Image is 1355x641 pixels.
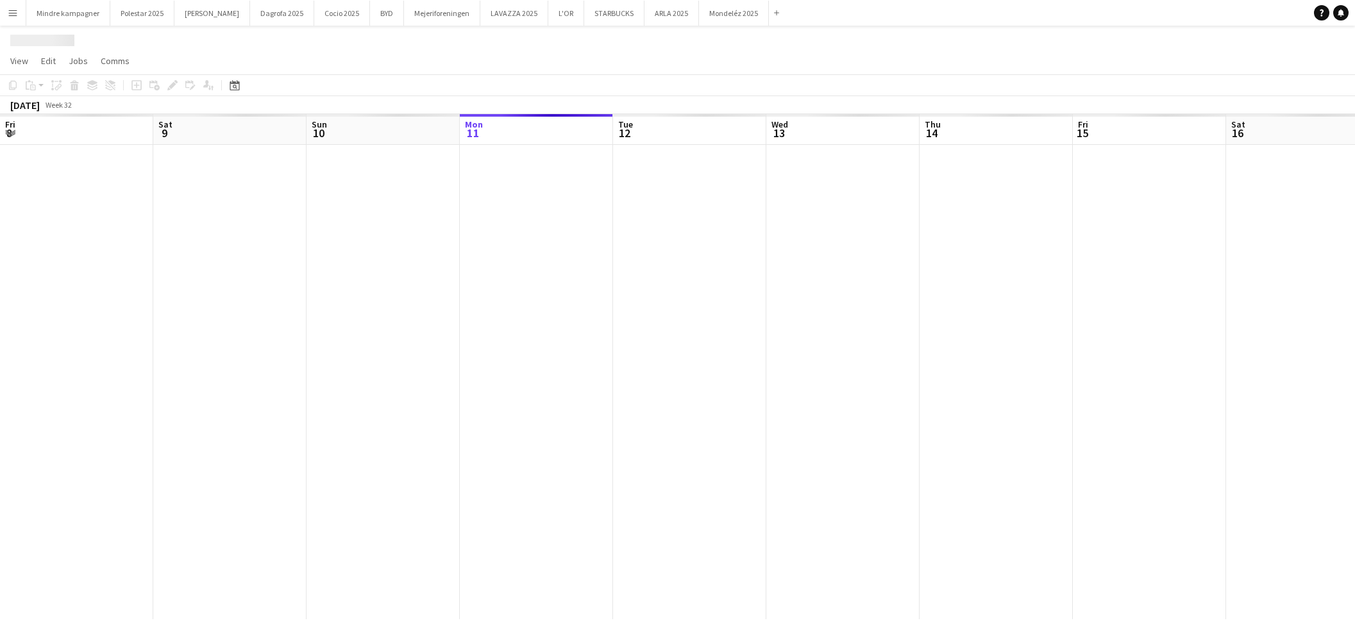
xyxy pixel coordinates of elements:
span: 15 [1076,126,1088,140]
button: Dagrofa 2025 [250,1,314,26]
span: 9 [156,126,173,140]
span: 11 [463,126,483,140]
button: BYD [370,1,404,26]
span: 16 [1229,126,1245,140]
span: 14 [923,126,941,140]
button: ARLA 2025 [644,1,699,26]
span: Comms [101,55,130,67]
a: Comms [96,53,135,69]
span: Sat [158,119,173,130]
span: View [10,55,28,67]
span: 13 [770,126,788,140]
span: 10 [310,126,327,140]
button: STARBUCKS [584,1,644,26]
button: Mondeléz 2025 [699,1,769,26]
button: Mejeriforeningen [404,1,480,26]
span: Wed [771,119,788,130]
a: Jobs [63,53,93,69]
a: Edit [36,53,61,69]
span: Sat [1231,119,1245,130]
button: Mindre kampagner [26,1,110,26]
span: Thu [925,119,941,130]
span: Tue [618,119,633,130]
button: Polestar 2025 [110,1,174,26]
button: [PERSON_NAME] [174,1,250,26]
span: Fri [5,119,15,130]
span: Jobs [69,55,88,67]
span: Week 32 [42,100,74,110]
button: LAVAZZA 2025 [480,1,548,26]
button: L'OR [548,1,584,26]
a: View [5,53,33,69]
span: Edit [41,55,56,67]
span: Fri [1078,119,1088,130]
button: Cocio 2025 [314,1,370,26]
span: Mon [465,119,483,130]
span: 12 [616,126,633,140]
span: Sun [312,119,327,130]
span: 8 [3,126,15,140]
div: [DATE] [10,99,40,112]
